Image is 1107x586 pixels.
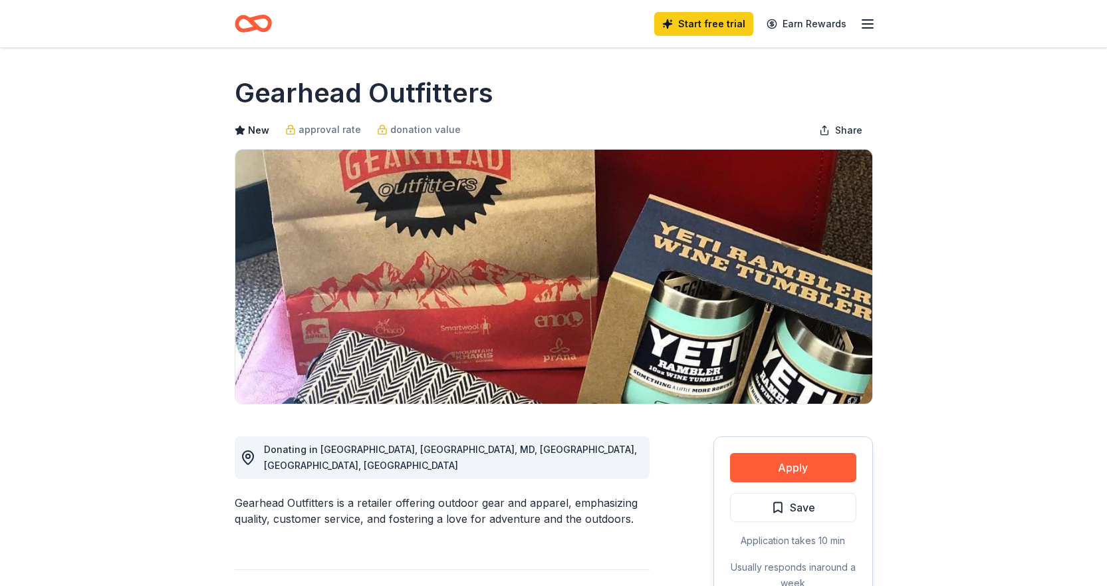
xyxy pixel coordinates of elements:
span: Donating in [GEOGRAPHIC_DATA], [GEOGRAPHIC_DATA], MD, [GEOGRAPHIC_DATA], [GEOGRAPHIC_DATA], [GEOG... [264,444,637,471]
button: Save [730,493,856,522]
a: Home [235,8,272,39]
a: Start free trial [654,12,753,36]
a: Earn Rewards [759,12,854,36]
button: Share [808,117,873,144]
img: Image for Gearhead Outfitters [235,150,872,404]
a: approval rate [285,122,361,138]
span: Share [835,122,862,138]
a: donation value [377,122,461,138]
button: Apply [730,453,856,482]
div: Application takes 10 min [730,533,856,549]
h1: Gearhead Outfitters [235,74,493,112]
div: Gearhead Outfitters is a retailer offering outdoor gear and apparel, emphasizing quality, custome... [235,495,650,527]
span: approval rate [299,122,361,138]
span: donation value [390,122,461,138]
span: Save [790,499,815,516]
span: New [248,122,269,138]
